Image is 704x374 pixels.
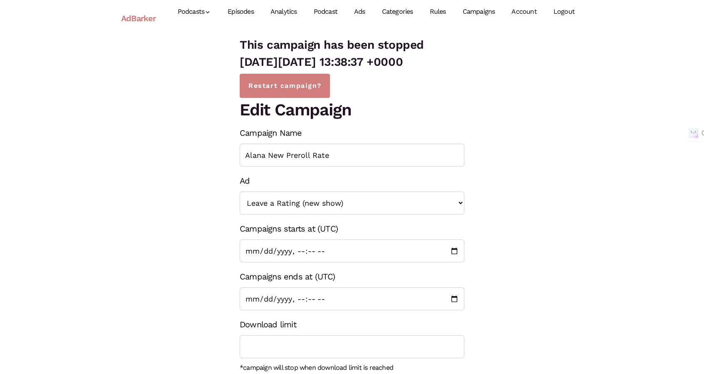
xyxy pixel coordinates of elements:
[240,74,330,98] button: Restart campaign?
[240,125,302,140] label: Campaign Name
[240,362,464,374] div: *campaign will stop when download limit is reached
[240,173,250,188] label: Ad
[121,9,156,28] a: AdBarker
[240,317,296,332] label: Download limit
[240,37,464,70] h3: This campaign has been stopped [DATE][DATE] 13:38:37 +0000
[240,221,338,236] label: Campaigns starts at (UTC)
[240,98,464,122] h1: Edit Campaign
[240,269,335,284] label: Campaigns ends at (UTC)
